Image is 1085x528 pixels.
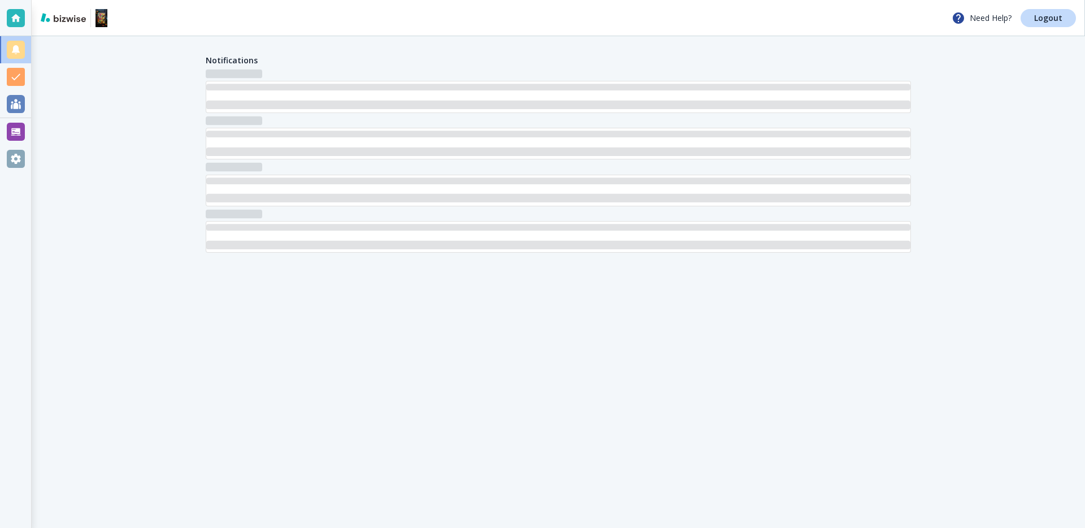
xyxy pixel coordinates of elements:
img: New Business [96,9,107,27]
h4: Notifications [206,54,258,66]
a: Logout [1021,9,1076,27]
img: bizwise [41,13,86,22]
p: Need Help? [952,11,1012,25]
p: Logout [1034,14,1062,22]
